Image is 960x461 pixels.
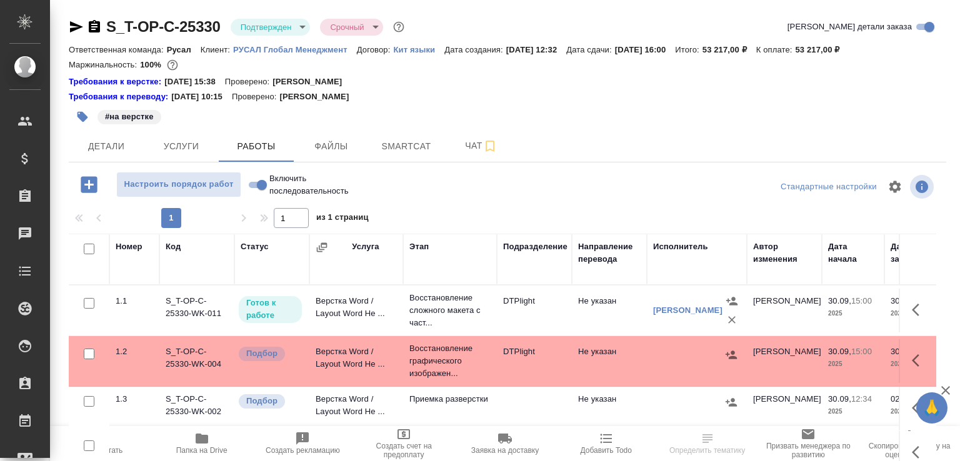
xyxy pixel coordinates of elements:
[675,45,702,54] p: Итого:
[232,91,280,103] p: Проверено:
[482,139,497,154] svg: Подписаться
[246,297,294,322] p: Готов к работе
[269,172,349,197] span: Включить последовательность
[722,393,741,412] button: Назначить
[828,296,851,305] p: 30.09,
[393,45,444,54] p: Кит языки
[105,111,154,123] p: #на верстке
[722,292,741,310] button: Назначить
[316,241,328,254] button: Сгруппировать
[225,76,273,88] p: Проверено:
[171,91,232,103] p: [DATE] 10:15
[357,45,394,54] p: Договор:
[669,446,745,455] span: Определить тематику
[828,307,878,320] p: 2025
[653,240,708,253] div: Исполнитель
[246,347,277,360] p: Подбор
[201,45,233,54] p: Клиент:
[353,426,454,461] button: Создать счет на предоплату
[69,91,171,103] a: Требования к переводу:
[497,289,572,332] td: DTPlight
[747,289,822,332] td: [PERSON_NAME]
[164,57,181,73] button: 25.00 RUB;
[69,60,140,69] p: Маржинальность:
[164,76,225,88] p: [DATE] 15:38
[859,426,960,461] button: Скопировать ссылку на оценку заказа
[309,339,403,383] td: Верстка Word / Layout Word Не ...
[891,347,914,356] p: 30.09,
[231,19,311,36] div: Подтвержден
[572,387,647,430] td: Не указан
[578,240,641,265] div: Направление перевода
[916,392,947,424] button: 🙏
[572,289,647,332] td: Не указан
[921,395,942,421] span: 🙏
[904,345,934,375] button: Здесь прячутся важные кнопки
[69,76,164,88] div: Нажми, чтобы открыть папку с инструкцией
[753,240,816,265] div: Автор изменения
[503,240,567,253] div: Подразделение
[891,394,914,404] p: 02.10,
[747,387,822,430] td: [PERSON_NAME]
[757,426,859,461] button: Призвать менеджера по развитию
[787,21,912,33] span: [PERSON_NAME] детали заказа
[653,305,722,315] a: [PERSON_NAME]
[116,172,241,197] button: Настроить порядок работ
[69,91,171,103] div: Нажми, чтобы открыть папку с инструкцией
[252,426,354,461] button: Создать рекламацию
[241,240,269,253] div: Статус
[301,139,361,154] span: Файлы
[904,295,934,325] button: Здесь прячутся важные кнопки
[851,394,872,404] p: 12:34
[747,339,822,383] td: [PERSON_NAME]
[116,393,153,405] div: 1.3
[237,345,303,362] div: Можно подбирать исполнителей
[116,345,153,358] div: 1.2
[159,387,234,430] td: S_T-OP-C-25330-WK-002
[891,358,941,370] p: 2025
[454,426,556,461] button: Заявка на доставку
[237,295,303,324] div: Исполнитель может приступить к работе
[777,177,880,197] div: split button
[566,45,614,54] p: Дата сдачи:
[409,292,491,329] p: Восстановление сложного макета с част...
[116,240,142,253] div: Номер
[123,177,234,192] span: Настроить порядок работ
[828,347,851,356] p: 30.09,
[320,19,382,36] div: Подтвержден
[226,139,286,154] span: Работы
[471,446,539,455] span: Заявка на доставку
[910,175,936,199] span: Посмотреть информацию
[615,45,676,54] p: [DATE] 16:00
[891,240,941,265] div: Дата завершения
[316,210,369,228] span: из 1 страниц
[409,393,491,405] p: Приемка разверстки
[722,345,741,364] button: Назначить
[237,22,296,32] button: Подтвержден
[309,289,403,332] td: Верстка Word / Layout Word Не ...
[309,387,403,430] td: Верстка Word / Layout Word Не ...
[87,19,102,34] button: Скопировать ссылку
[828,405,878,418] p: 2025
[722,310,741,329] button: Удалить
[444,45,506,54] p: Дата создания:
[880,172,910,202] span: Настроить таблицу
[96,111,162,121] span: на верстке
[151,139,211,154] span: Услуги
[851,347,872,356] p: 15:00
[233,44,357,54] a: РУСАЛ Глобал Менеджмент
[116,295,153,307] div: 1.1
[904,393,934,423] button: Здесь прячутся важные кнопки
[159,339,234,383] td: S_T-OP-C-25330-WK-004
[556,426,657,461] button: Добавить Todo
[765,442,851,459] span: Призвать менеджера по развитию
[866,442,952,459] span: Скопировать ссылку на оценку заказа
[409,240,429,253] div: Этап
[391,19,407,35] button: Доп статусы указывают на важность/срочность заказа
[352,240,379,253] div: Услуга
[237,393,303,410] div: Можно подбирать исполнителей
[891,296,914,305] p: 30.09,
[140,60,164,69] p: 100%
[69,76,164,88] a: Требования к верстке:
[451,138,511,154] span: Чат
